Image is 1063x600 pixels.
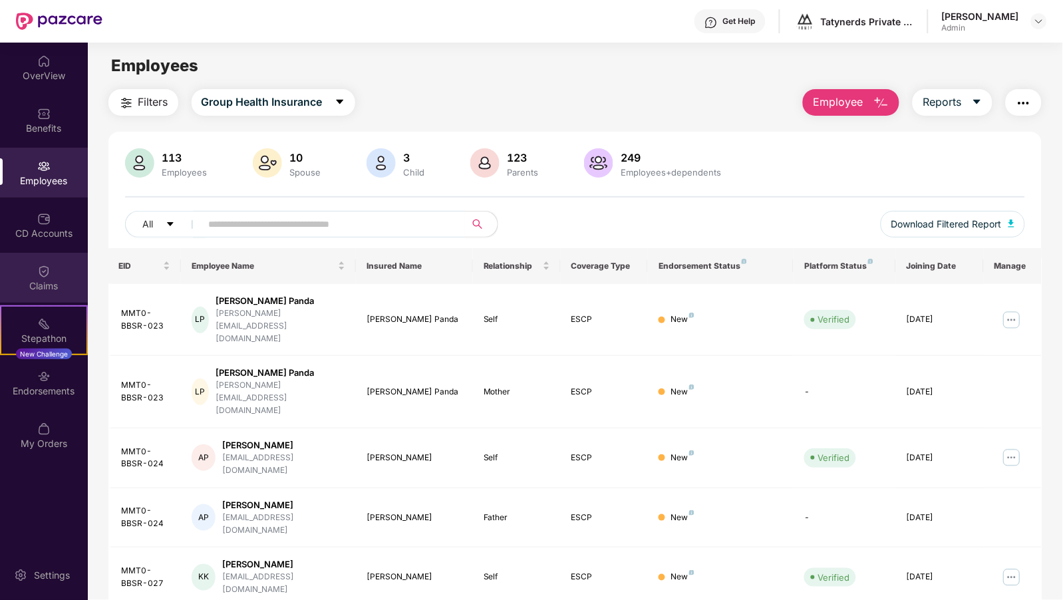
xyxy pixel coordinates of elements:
div: Get Help [723,16,756,27]
th: Manage [984,248,1042,284]
div: AP [192,504,216,531]
div: New [671,452,694,464]
div: Spouse [287,167,324,178]
div: Father [484,512,550,524]
div: ESCP [571,512,638,524]
img: svg+xml;base64,PHN2ZyB4bWxucz0iaHR0cDovL3d3dy53My5vcmcvMjAwMC9zdmciIHhtbG5zOnhsaW5rPSJodHRwOi8vd3... [367,148,396,178]
div: [PERSON_NAME] [367,512,462,524]
button: search [465,211,498,237]
div: [PERSON_NAME] [367,571,462,583]
div: Admin [942,23,1019,33]
div: MMT0-BBSR-023 [122,379,171,404]
div: [EMAIL_ADDRESS][DOMAIN_NAME] [222,512,345,537]
button: Allcaret-down [125,211,206,237]
div: Stepathon [1,332,86,345]
div: [EMAIL_ADDRESS][DOMAIN_NAME] [222,571,345,596]
span: caret-down [972,96,983,108]
button: Reportscaret-down [913,89,992,116]
img: svg+xml;base64,PHN2ZyBpZD0iRHJvcGRvd24tMzJ4MzIiIHhtbG5zPSJodHRwOi8vd3d3LnczLm9yZy8yMDAwL3N2ZyIgd2... [1034,16,1044,27]
div: New [671,571,694,583]
div: New [671,386,694,398]
div: [EMAIL_ADDRESS][DOMAIN_NAME] [222,452,345,477]
img: svg+xml;base64,PHN2ZyBpZD0iSG9tZSIgeG1sbnM9Imh0dHA6Ly93d3cudzMub3JnLzIwMDAvc3ZnIiB3aWR0aD0iMjAiIG... [37,55,51,68]
div: [PERSON_NAME] [222,499,345,512]
div: [PERSON_NAME] Panda [216,295,346,307]
div: [PERSON_NAME] Panda [216,367,346,379]
div: [PERSON_NAME] Panda [367,313,462,326]
div: [PERSON_NAME] [222,439,345,452]
img: svg+xml;base64,PHN2ZyB4bWxucz0iaHR0cDovL3d3dy53My5vcmcvMjAwMC9zdmciIHdpZHRoPSI4IiBoZWlnaHQ9IjgiIH... [742,259,747,264]
div: LP [192,378,209,405]
div: New [671,313,694,326]
div: [DATE] [907,386,973,398]
button: Group Health Insurancecaret-down [192,89,355,116]
div: AP [192,444,216,471]
span: EID [119,261,161,271]
div: MMT0-BBSR-024 [122,446,171,471]
div: 249 [619,151,724,164]
div: Parents [505,167,541,178]
div: ESCP [571,452,638,464]
img: svg+xml;base64,PHN2ZyBpZD0iRW5kb3JzZW1lbnRzIiB4bWxucz0iaHR0cDovL3d3dy53My5vcmcvMjAwMC9zdmciIHdpZH... [37,370,51,383]
div: Verified [818,313,849,326]
img: svg+xml;base64,PHN2ZyB4bWxucz0iaHR0cDovL3d3dy53My5vcmcvMjAwMC9zdmciIHdpZHRoPSI4IiBoZWlnaHQ9IjgiIH... [868,259,873,264]
img: svg+xml;base64,PHN2ZyB4bWxucz0iaHR0cDovL3d3dy53My5vcmcvMjAwMC9zdmciIHhtbG5zOnhsaW5rPSJodHRwOi8vd3... [584,148,613,178]
div: ESCP [571,386,638,398]
div: New Challenge [16,349,72,359]
img: logo%20-%20black%20(1).png [796,12,815,31]
th: EID [108,248,182,284]
div: KK [192,564,216,591]
div: Settings [30,569,74,582]
img: svg+xml;base64,PHN2ZyB4bWxucz0iaHR0cDovL3d3dy53My5vcmcvMjAwMC9zdmciIHhtbG5zOnhsaW5rPSJodHRwOi8vd3... [470,148,500,178]
img: svg+xml;base64,PHN2ZyBpZD0iTXlfT3JkZXJzIiBkYXRhLW5hbWU9Ik15IE9yZGVycyIgeG1sbnM9Imh0dHA6Ly93d3cudz... [37,422,51,436]
td: - [794,488,896,548]
img: New Pazcare Logo [16,13,102,30]
div: Self [484,313,550,326]
span: Group Health Insurance [202,94,323,110]
img: svg+xml;base64,PHN2ZyBpZD0iQmVuZWZpdHMiIHhtbG5zPSJodHRwOi8vd3d3LnczLm9yZy8yMDAwL3N2ZyIgd2lkdGg9Ij... [37,107,51,120]
img: svg+xml;base64,PHN2ZyB4bWxucz0iaHR0cDovL3d3dy53My5vcmcvMjAwMC9zdmciIHdpZHRoPSIyNCIgaGVpZ2h0PSIyNC... [1016,95,1032,111]
div: Self [484,452,550,464]
button: Employee [803,89,899,116]
div: 10 [287,151,324,164]
div: Tatynerds Private Limited [821,15,914,28]
img: svg+xml;base64,PHN2ZyB4bWxucz0iaHR0cDovL3d3dy53My5vcmcvMjAwMC9zdmciIHhtbG5zOnhsaW5rPSJodHRwOi8vd3... [125,148,154,178]
span: Employee Name [192,261,335,271]
img: svg+xml;base64,PHN2ZyB4bWxucz0iaHR0cDovL3d3dy53My5vcmcvMjAwMC9zdmciIHdpZHRoPSI4IiBoZWlnaHQ9IjgiIH... [689,450,694,456]
div: [PERSON_NAME] [222,558,345,571]
img: svg+xml;base64,PHN2ZyB4bWxucz0iaHR0cDovL3d3dy53My5vcmcvMjAwMC9zdmciIHdpZHRoPSI4IiBoZWlnaHQ9IjgiIH... [689,570,694,575]
div: Child [401,167,428,178]
div: MMT0-BBSR-024 [122,505,171,530]
img: svg+xml;base64,PHN2ZyB4bWxucz0iaHR0cDovL3d3dy53My5vcmcvMjAwMC9zdmciIHdpZHRoPSI4IiBoZWlnaHQ9IjgiIH... [689,313,694,318]
div: [DATE] [907,452,973,464]
img: svg+xml;base64,PHN2ZyB4bWxucz0iaHR0cDovL3d3dy53My5vcmcvMjAwMC9zdmciIHdpZHRoPSI4IiBoZWlnaHQ9IjgiIH... [689,510,694,516]
span: Download Filtered Report [891,217,1002,231]
img: svg+xml;base64,PHN2ZyB4bWxucz0iaHR0cDovL3d3dy53My5vcmcvMjAwMC9zdmciIHhtbG5zOnhsaW5rPSJodHRwOi8vd3... [873,95,889,111]
div: Mother [484,386,550,398]
div: ESCP [571,571,638,583]
button: Download Filtered Report [881,211,1026,237]
div: [PERSON_NAME] [942,10,1019,23]
div: Employees+dependents [619,167,724,178]
img: svg+xml;base64,PHN2ZyB4bWxucz0iaHR0cDovL3d3dy53My5vcmcvMjAwMC9zdmciIHdpZHRoPSIyMSIgaGVpZ2h0PSIyMC... [37,317,51,331]
div: [PERSON_NAME] [367,452,462,464]
th: Employee Name [181,248,356,284]
span: caret-down [335,96,345,108]
span: Employee [813,94,863,110]
img: manageButton [1001,309,1022,331]
div: [DATE] [907,313,973,326]
div: Endorsement Status [659,261,783,271]
div: 123 [505,151,541,164]
span: caret-down [166,220,175,230]
span: Reports [923,94,961,110]
div: [DATE] [907,512,973,524]
div: MMT0-BBSR-023 [122,307,171,333]
img: svg+xml;base64,PHN2ZyBpZD0iRW1wbG95ZWVzIiB4bWxucz0iaHR0cDovL3d3dy53My5vcmcvMjAwMC9zdmciIHdpZHRoPS... [37,160,51,173]
div: MMT0-BBSR-027 [122,565,171,590]
span: Filters [138,94,168,110]
button: Filters [108,89,178,116]
img: svg+xml;base64,PHN2ZyBpZD0iQ0RfQWNjb3VudHMiIGRhdGEtbmFtZT0iQ0QgQWNjb3VudHMiIHhtbG5zPSJodHRwOi8vd3... [37,212,51,225]
th: Insured Name [356,248,472,284]
img: svg+xml;base64,PHN2ZyBpZD0iQ2xhaW0iIHhtbG5zPSJodHRwOi8vd3d3LnczLm9yZy8yMDAwL3N2ZyIgd2lkdGg9IjIwIi... [37,265,51,278]
img: manageButton [1001,447,1022,468]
